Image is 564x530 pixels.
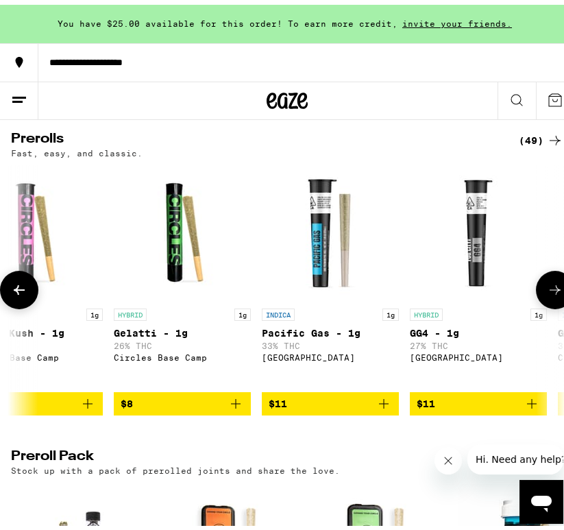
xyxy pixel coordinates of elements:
[262,323,399,334] p: Pacific Gas - 1g
[519,475,563,519] iframe: Button to launch messaging window
[11,128,496,144] h2: Prerolls
[86,304,103,316] p: 1g
[58,14,397,23] span: You have $25.00 available for this order! To earn more credit,
[11,144,143,153] p: Fast, easy, and classic.
[397,14,517,23] span: invite your friends.
[114,323,251,334] p: Gelatti - 1g
[410,387,547,411] button: Add to bag
[417,394,435,405] span: $11
[114,387,251,411] button: Add to bag
[410,348,547,357] div: [GEOGRAPHIC_DATA]
[11,461,340,470] p: Stock up with a pack of prerolled joints and share the love.
[467,439,563,470] iframe: Message from company
[114,337,251,346] p: 26% THC
[114,160,251,297] img: Circles Base Camp - Gelatti - 1g
[410,160,547,297] img: Fog City Farms - GG4 - 1g
[410,323,547,334] p: GG4 - 1g
[519,128,563,144] a: (49)
[262,387,399,411] button: Add to bag
[114,160,251,387] a: Open page for Gelatti - 1g from Circles Base Camp
[234,304,251,316] p: 1g
[410,304,443,316] p: HYBRID
[262,304,295,316] p: INDICA
[382,304,399,316] p: 1g
[8,10,99,21] span: Hi. Need any help?
[262,348,399,357] div: [GEOGRAPHIC_DATA]
[269,394,287,405] span: $11
[114,304,147,316] p: HYBRID
[262,160,399,387] a: Open page for Pacific Gas - 1g from Fog City Farms
[410,337,547,346] p: 27% THC
[530,304,547,316] p: 1g
[11,445,496,461] h2: Preroll Pack
[262,337,399,346] p: 33% THC
[262,160,399,297] img: Fog City Farms - Pacific Gas - 1g
[410,160,547,387] a: Open page for GG4 - 1g from Fog City Farms
[114,348,251,357] div: Circles Base Camp
[434,442,462,470] iframe: Close message
[121,394,133,405] span: $8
